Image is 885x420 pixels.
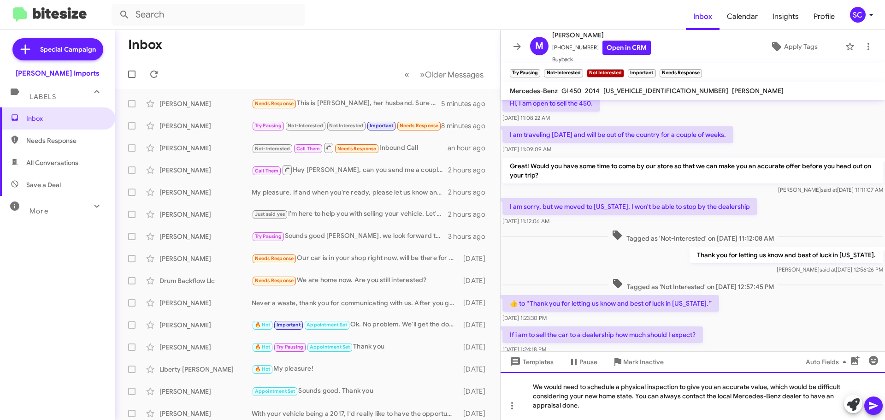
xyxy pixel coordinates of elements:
div: an hour ago [448,143,493,153]
a: Profile [806,3,842,30]
div: [PERSON_NAME] [159,121,252,130]
div: Drum Backflow Llc [159,276,252,285]
div: [PERSON_NAME] [159,343,252,352]
span: [DATE] 11:08:22 AM [502,114,550,121]
span: Appointment Set [310,344,350,350]
span: Needs Response [255,278,294,284]
span: Not-Interested [288,123,323,129]
div: Our car is in your shop right now, will be there for a few days. [252,253,459,264]
div: 3 hours ago [448,232,493,241]
small: Try Pausing [510,69,540,77]
span: Needs Response [255,255,294,261]
button: Mark Inactive [605,354,671,370]
div: Inbound Call [252,142,448,154]
div: My pleasure! [252,364,459,374]
div: [PERSON_NAME] [159,387,252,396]
span: Important [370,123,394,129]
span: Just said yes [255,211,285,217]
div: This is [PERSON_NAME], her husband. Sure we would be interested in selling it [252,98,441,109]
div: Sounds good. Thank you [252,386,459,396]
small: Not-Interested [544,69,583,77]
span: Appointment Set [307,322,347,328]
span: [DATE] 11:09:09 AM [502,146,551,153]
div: [PERSON_NAME] [159,232,252,241]
div: [PERSON_NAME] Imports [16,69,100,78]
span: Needs Response [400,123,439,129]
span: Try Pausing [255,233,282,239]
span: M [535,39,543,53]
span: Apply Tags [784,38,818,55]
div: Liberty [PERSON_NAME] [159,365,252,374]
span: Auto Fields [806,354,850,370]
div: [DATE] [459,365,493,374]
span: Buyback [552,55,651,64]
span: Templates [508,354,554,370]
span: Not Interested [329,123,363,129]
span: Insights [765,3,806,30]
span: Needs Response [337,146,377,152]
span: Tagged as 'Not-Interested' on [DATE] 11:12:08 AM [608,230,778,243]
span: said at [821,186,837,193]
span: Inbox [26,114,105,123]
nav: Page navigation example [399,65,489,84]
button: Apply Tags [746,38,841,55]
span: Call Them [296,146,320,152]
span: Needs Response [26,136,105,145]
span: [PERSON_NAME] [732,87,784,95]
div: [PERSON_NAME] [159,409,252,418]
a: Calendar [720,3,765,30]
span: [PHONE_NUMBER] [552,41,651,55]
span: Mercedes-Benz [510,87,558,95]
span: [PERSON_NAME] [DATE] 11:11:07 AM [778,186,883,193]
span: Call Them [255,168,279,174]
button: Next [414,65,489,84]
div: Thank you [252,342,459,352]
small: Not Interested [587,69,624,77]
p: Great! Would you have some time to come by our store so that we can make you an accurate offer be... [502,158,883,183]
h1: Inbox [128,37,162,52]
span: [PERSON_NAME] [DATE] 12:56:26 PM [777,266,883,273]
span: » [420,69,425,80]
p: ​👍​ to “ Thank you for letting us know and best of luck in [US_STATE]. ” [502,295,719,312]
div: We would need to schedule a physical inspection to give you an accurate value, which would be dif... [501,372,885,420]
span: Needs Response [255,101,294,106]
span: Special Campaign [40,45,96,54]
span: Gl 450 [561,87,581,95]
span: [DATE] 1:23:30 PM [502,314,547,321]
div: Hey [PERSON_NAME], can you send me a couple of pics of your car? [252,164,448,176]
a: Open in CRM [602,41,651,55]
span: More [29,207,48,215]
span: Save a Deal [26,180,61,189]
p: If i am to sell the car to a dealership how much should I expect? [502,326,703,343]
button: SC [842,7,875,23]
span: [DATE] 11:12:06 AM [502,218,549,225]
div: With your vehicle being a 2017, I'd really like to have the opportunity to take a look at it in p... [252,409,459,418]
div: [PERSON_NAME] [159,99,252,108]
span: Mark Inactive [623,354,664,370]
div: 5 minutes ago [441,99,493,108]
span: Pause [579,354,597,370]
button: Previous [399,65,415,84]
span: 2014 [585,87,600,95]
span: All Conversations [26,158,78,167]
div: 2 hours ago [448,188,493,197]
div: We are home now. Are you still interested? [252,275,459,286]
span: 🔥 Hot [255,366,271,372]
p: Hi, I am open to sell the 450. [502,95,600,112]
p: I am traveling [DATE] and will be out of the country for a couple of weeks. [502,126,733,143]
div: My pleasure. If and when you're ready, please let us know and we'll do everything we can to make ... [252,188,448,197]
div: If i am to sell the car to a dealership how much should I expect? [252,120,441,131]
p: Thank you for letting us know and best of luck in [US_STATE]. [690,247,883,263]
div: [DATE] [459,254,493,263]
span: said at [820,266,836,273]
a: Inbox [686,3,720,30]
div: I'm here to help you with selling your vehicle. Let's schedule a visit to discuss your options! W... [252,209,448,219]
span: Try Pausing [255,123,282,129]
div: [DATE] [459,387,493,396]
div: [PERSON_NAME] [159,254,252,263]
span: Important [277,322,301,328]
span: Not-Interested [255,146,290,152]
